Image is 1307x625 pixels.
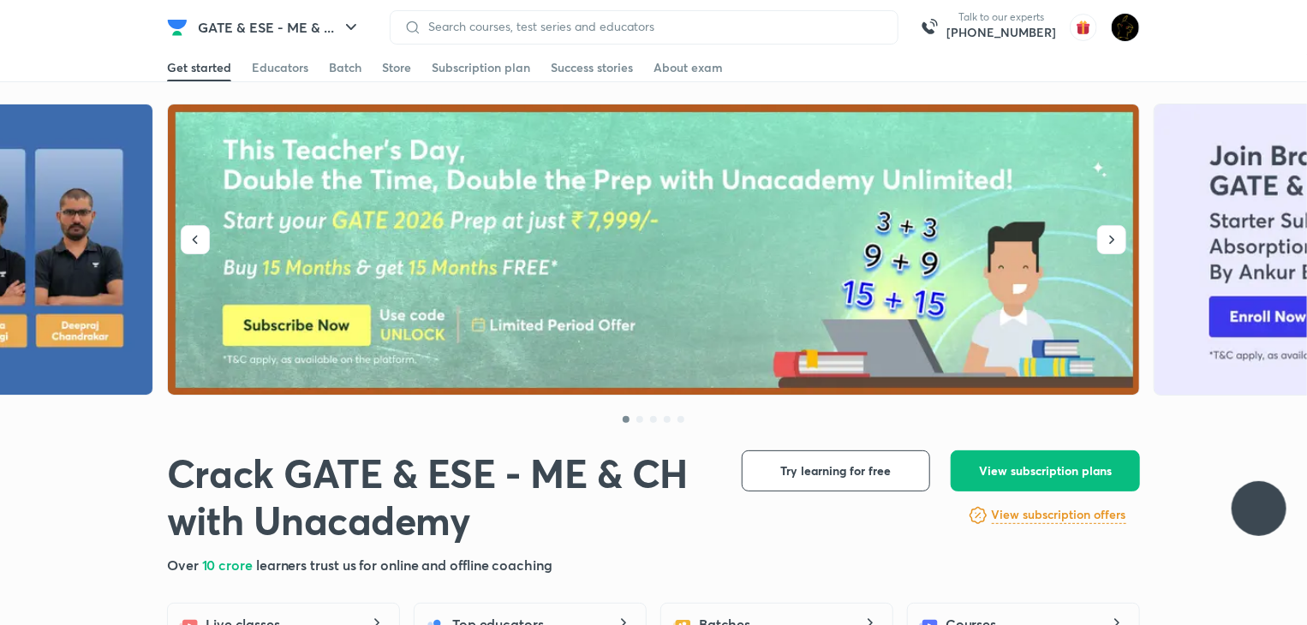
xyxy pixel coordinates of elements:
img: Ranit Maity01 [1111,13,1140,42]
h6: View subscription offers [992,506,1126,524]
img: Company Logo [167,17,188,38]
div: Educators [252,59,308,76]
button: GATE & ESE - ME & ... [188,10,372,45]
div: About exam [653,59,723,76]
span: Over [167,556,202,574]
div: Get started [167,59,231,76]
button: Try learning for free [742,450,930,491]
span: Try learning for free [781,462,892,479]
p: Talk to our experts [946,10,1056,24]
a: Batch [329,54,361,81]
a: Educators [252,54,308,81]
img: call-us [912,10,946,45]
span: 10 crore [202,556,256,574]
a: About exam [653,54,723,81]
a: [PHONE_NUMBER] [946,24,1056,41]
a: Get started [167,54,231,81]
button: View subscription plans [951,450,1140,491]
a: Store [382,54,411,81]
img: ttu [1249,498,1269,519]
a: Success stories [551,54,633,81]
img: avatar [1070,14,1097,41]
a: Subscription plan [432,54,530,81]
a: View subscription offers [992,505,1126,526]
div: Success stories [551,59,633,76]
span: View subscription plans [979,462,1112,479]
div: Store [382,59,411,76]
h1: Crack GATE & ESE - ME & CH with Unacademy [167,450,714,545]
div: Subscription plan [432,59,530,76]
div: Batch [329,59,361,76]
input: Search courses, test series and educators [421,20,884,33]
span: learners trust us for online and offline coaching [256,556,552,574]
